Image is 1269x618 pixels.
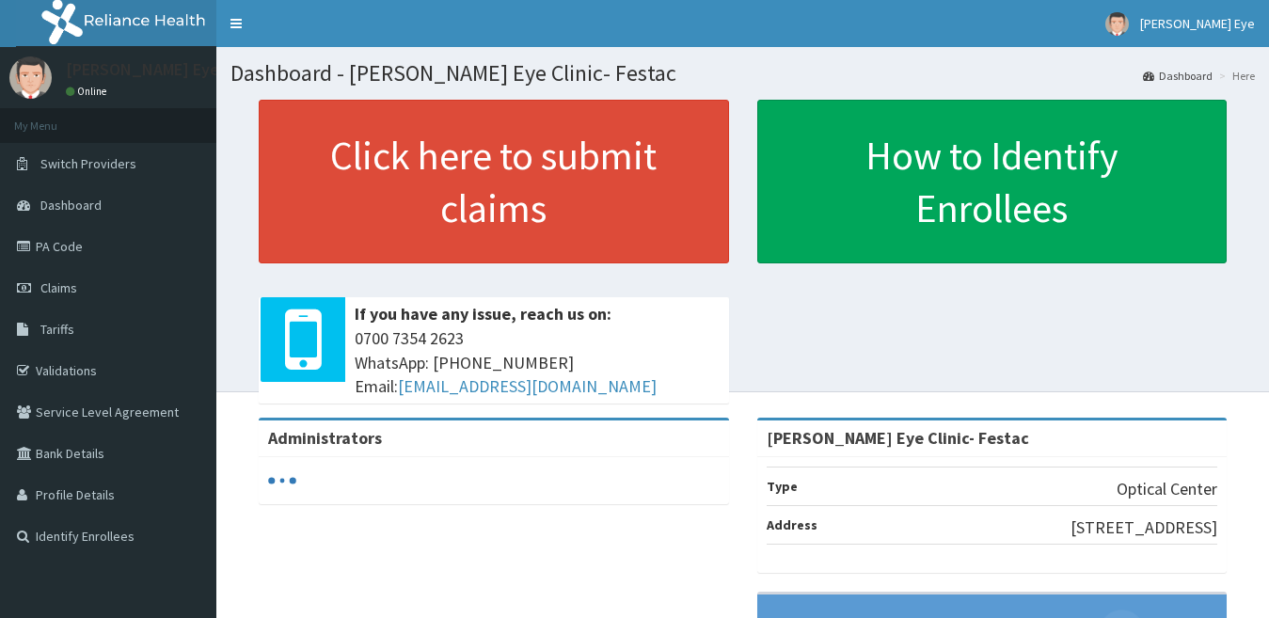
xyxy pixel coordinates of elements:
[9,56,52,99] img: User Image
[40,155,136,172] span: Switch Providers
[1105,12,1129,36] img: User Image
[1140,15,1255,32] span: [PERSON_NAME] Eye
[757,100,1228,263] a: How to Identify Enrollees
[268,467,296,495] svg: audio-loading
[767,478,798,495] b: Type
[1117,477,1217,501] p: Optical Center
[1214,68,1255,84] li: Here
[1071,515,1217,540] p: [STREET_ADDRESS]
[767,516,817,533] b: Address
[268,427,382,449] b: Administrators
[66,61,219,78] p: [PERSON_NAME] Eye
[355,303,611,325] b: If you have any issue, reach us on:
[767,427,1029,449] strong: [PERSON_NAME] Eye Clinic- Festac
[66,85,111,98] a: Online
[259,100,729,263] a: Click here to submit claims
[40,197,102,214] span: Dashboard
[40,279,77,296] span: Claims
[398,375,657,397] a: [EMAIL_ADDRESS][DOMAIN_NAME]
[40,321,74,338] span: Tariffs
[355,326,720,399] span: 0700 7354 2623 WhatsApp: [PHONE_NUMBER] Email:
[230,61,1255,86] h1: Dashboard - [PERSON_NAME] Eye Clinic- Festac
[1143,68,1213,84] a: Dashboard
